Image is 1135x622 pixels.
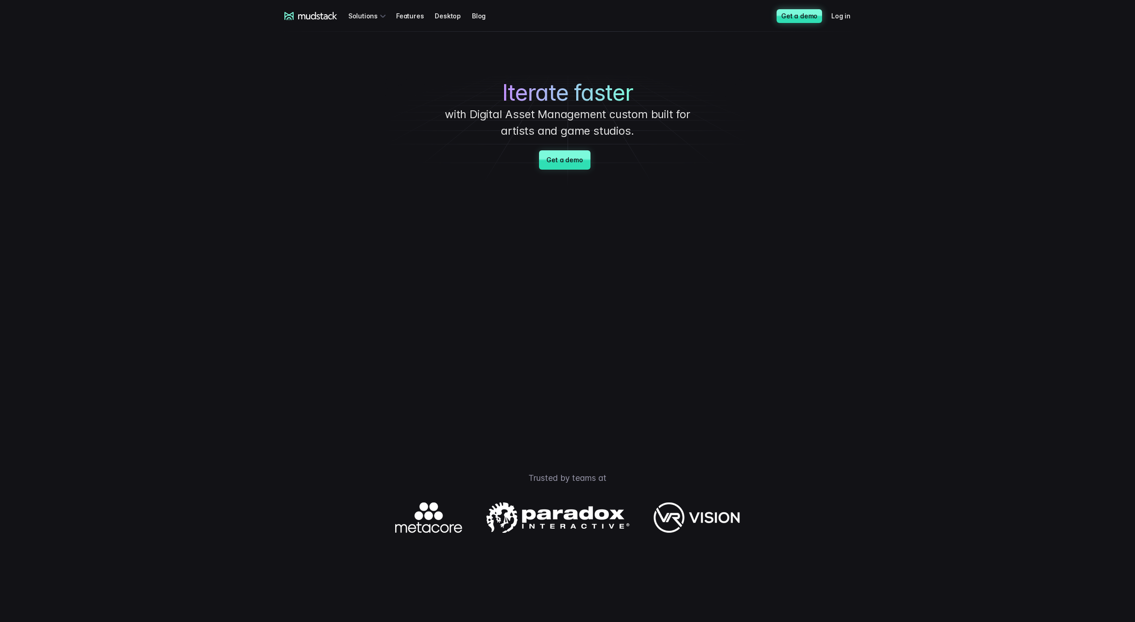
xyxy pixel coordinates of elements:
a: Blog [472,7,497,24]
a: Get a demo [777,9,822,23]
p: with Digital Asset Management custom built for artists and game studios. [430,106,705,139]
p: Trusted by teams at [246,472,889,484]
a: Desktop [435,7,472,24]
a: Get a demo [539,150,590,170]
img: Logos of companies using mudstack. [395,502,740,533]
span: Iterate faster [502,80,633,106]
a: Log in [831,7,862,24]
div: Solutions [348,7,389,24]
a: mudstack logo [284,12,337,20]
a: Features [396,7,435,24]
